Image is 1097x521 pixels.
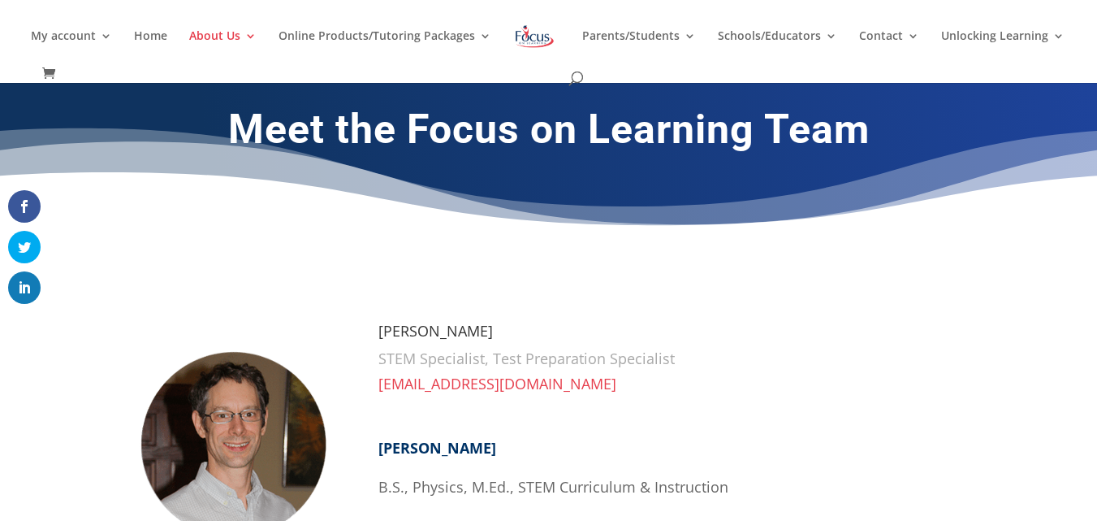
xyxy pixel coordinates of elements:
strong: [PERSON_NAME] [378,438,496,458]
a: [EMAIL_ADDRESS][DOMAIN_NAME] [378,374,616,393]
img: Focus on Learning [513,22,555,51]
h4: [PERSON_NAME] [378,323,987,346]
span: B.S., Physics, M.Ed., STEM Curriculum & Instruction [378,477,728,497]
h1: Meet the Focus on Learning Team [110,105,987,162]
p: STEM Specialist, Test Preparation Specialist [378,346,987,371]
a: Parents/Students [582,30,696,68]
a: Home [134,30,167,68]
a: Unlocking Learning [941,30,1065,68]
a: Contact [859,30,919,68]
a: Schools/Educators [718,30,837,68]
a: Online Products/Tutoring Packages [279,30,491,68]
a: About Us [189,30,257,68]
a: My account [31,30,112,68]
